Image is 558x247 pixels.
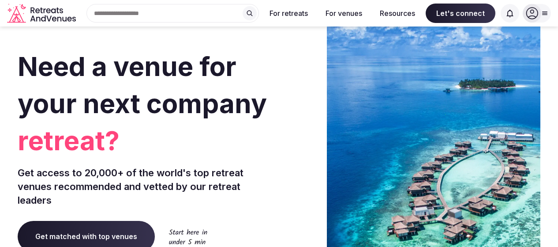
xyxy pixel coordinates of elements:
button: Resources [373,4,422,23]
span: Let's connect [426,4,495,23]
span: retreat? [18,122,276,159]
button: For venues [318,4,369,23]
span: Need a venue for your next company [18,50,267,119]
img: Start here in under 5 min [169,229,207,244]
p: Get access to 20,000+ of the world's top retreat venues recommended and vetted by our retreat lea... [18,166,276,207]
svg: Retreats and Venues company logo [7,4,78,23]
button: For retreats [262,4,315,23]
a: Visit the homepage [7,4,78,23]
